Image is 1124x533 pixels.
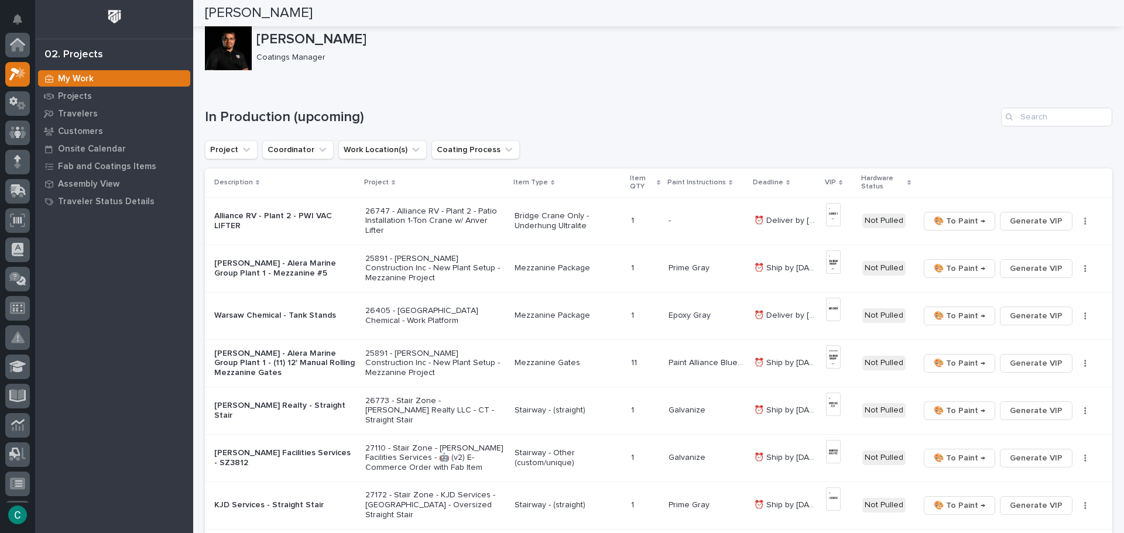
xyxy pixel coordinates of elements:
[1000,212,1072,231] button: Generate VIP
[58,74,94,84] p: My Work
[214,401,356,421] p: [PERSON_NAME] Realty - Straight Stair
[205,245,1112,292] tr: [PERSON_NAME] - Alera Marine Group Plant 1 - Mezzanine #525891 - [PERSON_NAME] Construction Inc -...
[754,356,819,368] p: ⏰ Ship by 9/30/25
[365,349,506,378] p: 25891 - [PERSON_NAME] Construction Inc - New Plant Setup - Mezzanine Project
[214,448,356,468] p: [PERSON_NAME] Facilities Services - SZ3812
[924,496,995,515] button: 🎨 To Paint →
[205,339,1112,387] tr: [PERSON_NAME] - Alera Marine Group Plant 1 - (11) 12' Manual Rolling Mezzanine Gates25891 - [PERS...
[667,176,726,189] p: Paint Instructions
[58,109,98,119] p: Travelers
[256,53,1103,63] p: Coatings Manager
[104,6,125,27] img: Workspace Logo
[934,404,985,418] span: 🎨 To Paint →
[862,261,906,276] div: Not Pulled
[256,31,1108,48] p: [PERSON_NAME]
[631,403,636,415] p: 1
[934,451,985,465] span: 🎨 To Paint →
[515,405,622,415] p: Stairway - (straight)
[934,356,985,370] span: 🎨 To Paint →
[1000,496,1072,515] button: Generate VIP
[861,172,905,194] p: Hardware Status
[631,451,636,463] p: 1
[35,175,193,192] a: Assembly View
[338,140,427,159] button: Work Location(s)
[924,307,995,325] button: 🎨 To Paint →
[5,503,30,527] button: users-avatar
[924,259,995,278] button: 🎨 To Paint →
[15,14,30,33] div: Notifications
[631,214,636,226] p: 1
[924,401,995,420] button: 🎨 To Paint →
[753,176,783,189] p: Deadline
[5,7,30,32] button: Notifications
[364,176,389,189] p: Project
[44,49,103,61] div: 02. Projects
[754,261,819,273] p: ⏰ Ship by 9/26/25
[35,192,193,210] a: Traveler Status Details
[431,140,520,159] button: Coating Process
[669,308,713,321] p: Epoxy Gray
[1010,356,1063,370] span: Generate VIP
[924,354,995,373] button: 🎨 To Paint →
[862,403,906,418] div: Not Pulled
[631,498,636,510] p: 1
[365,254,506,283] p: 25891 - [PERSON_NAME] Construction Inc - New Plant Setup - Mezzanine Project
[1010,451,1063,465] span: Generate VIP
[669,214,673,226] p: -
[35,105,193,122] a: Travelers
[754,498,819,510] p: ⏰ Ship by 10/3/25
[35,140,193,157] a: Onsite Calendar
[214,349,356,378] p: [PERSON_NAME] - Alera Marine Group Plant 1 - (11) 12' Manual Rolling Mezzanine Gates
[1000,259,1072,278] button: Generate VIP
[515,211,622,231] p: Bridge Crane Only - Underhung Ultralite
[934,214,985,228] span: 🎨 To Paint →
[35,157,193,175] a: Fab and Coatings Items
[214,311,356,321] p: Warsaw Chemical - Tank Stands
[754,214,819,226] p: ⏰ Deliver by 8/28/25
[513,176,548,189] p: Item Type
[58,91,92,102] p: Projects
[205,197,1112,245] tr: Alliance RV - Plant 2 - PWI VAC LIFTER26747 - Alliance RV - Plant 2 - Patio Installation 1-Ton Cr...
[630,172,653,194] p: Item QTY
[924,212,995,231] button: 🎨 To Paint →
[205,387,1112,434] tr: [PERSON_NAME] Realty - Straight Stair26773 - Stair Zone - [PERSON_NAME] Realty LLC - CT - Straigh...
[205,482,1112,529] tr: KJD Services - Straight Stair27172 - Stair Zone - KJD Services - [GEOGRAPHIC_DATA] - Oversized St...
[1001,108,1112,126] input: Search
[35,87,193,105] a: Projects
[669,403,708,415] p: Galvanize
[631,261,636,273] p: 1
[365,396,506,425] p: 26773 - Stair Zone - [PERSON_NAME] Realty LLC - CT - Straight Stair
[262,140,334,159] button: Coordinator
[58,179,119,190] p: Assembly View
[365,490,506,520] p: 27172 - Stair Zone - KJD Services - [GEOGRAPHIC_DATA] - Oversized Straight Stair
[754,451,819,463] p: ⏰ Ship by 10/3/25
[669,498,712,510] p: Prime Gray
[862,308,906,323] div: Not Pulled
[862,451,906,465] div: Not Pulled
[365,207,506,236] p: 26747 - Alliance RV - Plant 2 - Patio Installation 1-Ton Crane w/ Anver Lifter
[934,498,985,513] span: 🎨 To Paint →
[35,70,193,87] a: My Work
[365,306,506,326] p: 26405 - [GEOGRAPHIC_DATA] Chemical - Work Platform
[631,308,636,321] p: 1
[754,403,819,415] p: ⏰ Ship by 10/1/25
[214,500,356,510] p: KJD Services - Straight Stair
[515,311,622,321] p: Mezzanine Package
[515,358,622,368] p: Mezzanine Gates
[515,500,622,510] p: Stairway - (straight)
[58,126,103,137] p: Customers
[1010,262,1063,276] span: Generate VIP
[205,109,996,126] h1: In Production (upcoming)
[58,161,156,172] p: Fab and Coatings Items
[205,434,1112,482] tr: [PERSON_NAME] Facilities Services - SZ381227110 - Stair Zone - [PERSON_NAME] Facilities Services ...
[1000,354,1072,373] button: Generate VIP
[58,144,126,154] p: Onsite Calendar
[934,262,985,276] span: 🎨 To Paint →
[924,449,995,467] button: 🎨 To Paint →
[205,292,1112,339] tr: Warsaw Chemical - Tank Stands26405 - [GEOGRAPHIC_DATA] Chemical - Work PlatformMezzanine Package1...
[205,140,258,159] button: Project
[1010,498,1063,513] span: Generate VIP
[1010,309,1063,323] span: Generate VIP
[862,214,906,228] div: Not Pulled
